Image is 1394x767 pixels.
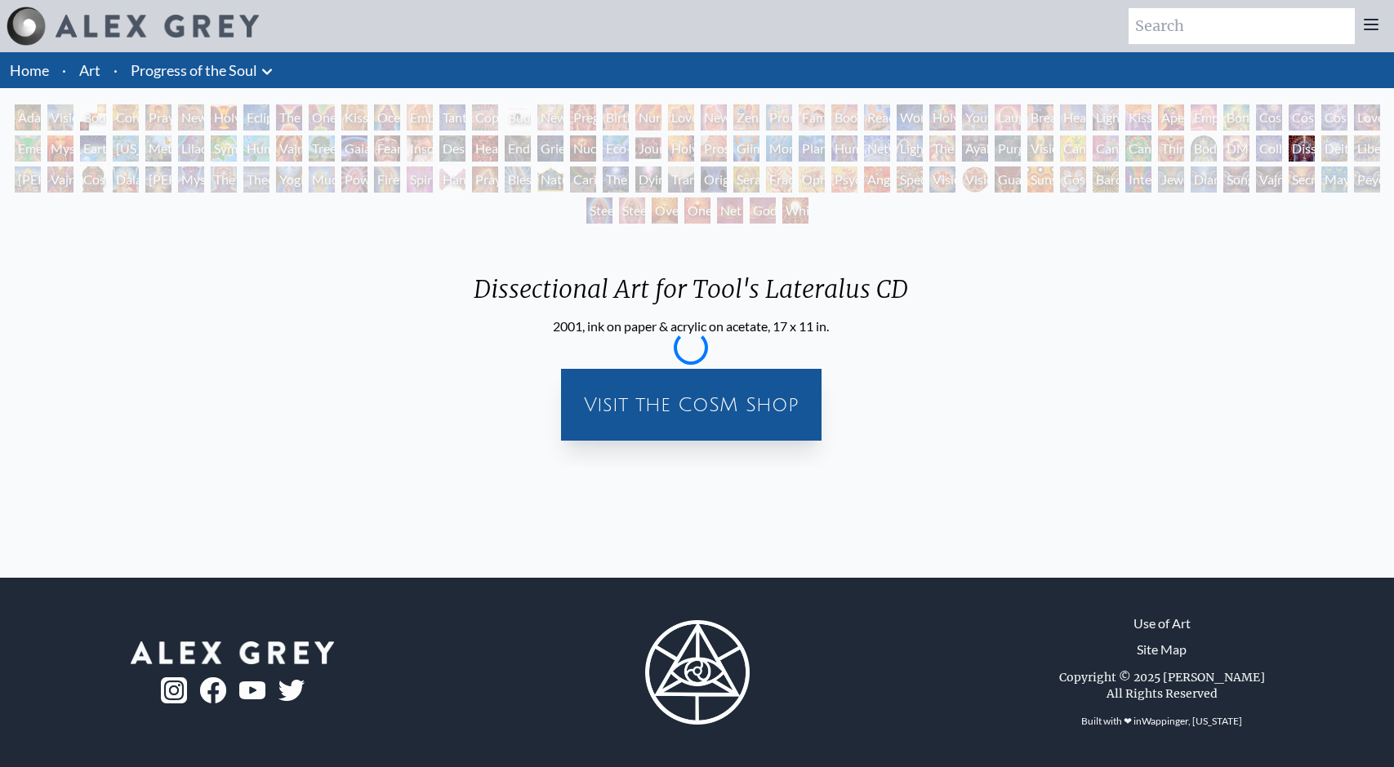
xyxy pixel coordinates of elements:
[15,166,41,193] div: [PERSON_NAME]
[799,104,825,131] div: Family
[1191,135,1217,162] div: Body/Mind as a Vibratory Field of Energy
[537,135,563,162] div: Grieving
[1223,104,1249,131] div: Bond
[1256,104,1282,131] div: Cosmic Creativity
[962,104,988,131] div: Young & Old
[570,166,596,193] div: Caring
[635,166,661,193] div: Dying
[603,166,629,193] div: The Soul Finds It's Way
[684,197,710,224] div: One
[799,166,825,193] div: Ophanic Eyelash
[107,52,124,88] li: ·
[276,135,302,162] div: Vajra Horse
[1321,104,1347,131] div: Cosmic Lovers
[1191,166,1217,193] div: Diamond Being
[701,166,727,193] div: Original Face
[1158,104,1184,131] div: Aperture
[1191,104,1217,131] div: Empowerment
[1137,640,1187,659] a: Site Map
[995,135,1021,162] div: Purging
[243,166,269,193] div: Theologue
[1075,708,1249,734] div: Built with ❤ in
[472,104,498,131] div: Copulating
[619,197,645,224] div: Steeplehead 2
[374,104,400,131] div: Ocean of Love Bliss
[80,135,106,162] div: Earth Energies
[161,677,187,703] img: ig-logo.png
[1133,614,1191,633] a: Use of Art
[211,135,237,162] div: Symbiosis: Gall Wasp & Oak Tree
[461,274,921,317] div: Dissectional Art for Tool's Lateralus CD
[1289,166,1315,193] div: Secret Writing Being
[733,135,759,162] div: Glimpsing the Empyrean
[1027,166,1053,193] div: Sunyata
[505,135,531,162] div: Endarkenment
[276,104,302,131] div: The Kiss
[1093,166,1119,193] div: Bardo Being
[1125,135,1151,162] div: Cannabacchus
[1354,166,1380,193] div: Peyote Being
[178,104,204,131] div: New Man New Woman
[1256,135,1282,162] div: Collective Vision
[15,104,41,131] div: Adam & Eve
[47,166,73,193] div: Vajra Guru
[145,166,171,193] div: [PERSON_NAME]
[239,681,265,700] img: youtube-logo.png
[701,135,727,162] div: Prostration
[635,135,661,162] div: Journey of the Wounded Healer
[211,104,237,131] div: Holy Grail
[79,59,100,82] a: Art
[47,104,73,131] div: Visionary Origin of Language
[505,166,531,193] div: Blessing Hand
[439,166,465,193] div: Hands that See
[309,166,335,193] div: Mudra
[864,135,890,162] div: Networks
[929,104,955,131] div: Holy Family
[1321,135,1347,162] div: Deities & Demons Drinking from the Milky Pool
[341,166,367,193] div: Power to the Peaceful
[717,197,743,224] div: Net of Being
[407,135,433,162] div: Insomnia
[1093,135,1119,162] div: Cannabis Sutra
[1256,166,1282,193] div: Vajra Being
[701,104,727,131] div: New Family
[374,166,400,193] div: Firewalking
[341,104,367,131] div: Kissing
[929,166,955,193] div: Vision Crystal
[586,197,612,224] div: Steeplehead 1
[831,135,857,162] div: Human Geometry
[635,104,661,131] div: Nursing
[407,166,433,193] div: Spirit Animates the Flesh
[537,166,563,193] div: Nature of Mind
[733,166,759,193] div: Seraphic Transport Docking on the Third Eye
[766,166,792,193] div: Fractal Eyes
[278,680,305,701] img: twitter-logo.png
[243,135,269,162] div: Humming Bird
[1354,104,1380,131] div: Love is a Cosmic Force
[571,379,812,431] a: Visit the CoSM Shop
[131,59,257,82] a: Progress of the Soul
[178,135,204,162] div: Lilacs
[1129,8,1355,44] input: Search
[309,135,335,162] div: Tree & Person
[750,197,776,224] div: Godself
[200,677,226,703] img: fb-logo.png
[766,135,792,162] div: Monochord
[243,104,269,131] div: Eclipse
[472,166,498,193] div: Praying Hands
[1107,685,1218,702] div: All Rights Reserved
[56,52,73,88] li: ·
[145,104,171,131] div: Praying
[1223,166,1249,193] div: Song of Vajra Being
[733,104,759,131] div: Zena Lotus
[995,166,1021,193] div: Guardian of Infinite Vision
[603,135,629,162] div: Eco-Atlas
[1125,104,1151,131] div: Kiss of the [MEDICAL_DATA]
[897,135,923,162] div: Lightworker
[1060,104,1086,131] div: Healing
[80,104,106,131] div: Body, Mind, Spirit
[1060,166,1086,193] div: Cosmic Elf
[145,135,171,162] div: Metamorphosis
[1223,135,1249,162] div: DMT - The Spirit Molecule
